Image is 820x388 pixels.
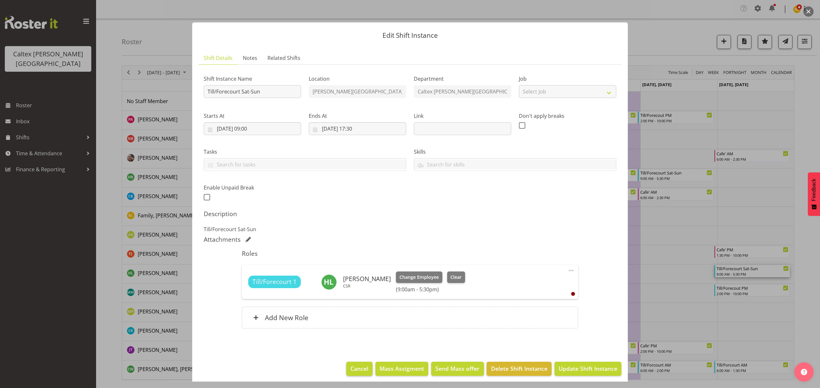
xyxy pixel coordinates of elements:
label: Link [414,112,511,120]
button: Clear [447,271,465,283]
span: Shift Details [204,54,233,62]
span: Till/Forecourt 1 [252,277,297,287]
button: Change Employee [396,271,442,283]
h5: Attachments [204,236,241,243]
p: CSR [343,283,391,288]
label: Don't apply breaks [519,112,616,120]
input: Search for skills [414,159,616,169]
label: Job [519,75,616,83]
span: Cancel [350,364,368,373]
label: Department [414,75,511,83]
label: Skills [414,148,616,156]
input: Click to select... [309,122,406,135]
p: Till/Forecourt Sat-Sun [204,225,616,233]
span: Clear [450,274,462,281]
button: Update Shift Instance [554,362,621,376]
span: Notes [243,54,257,62]
input: Search for tasks [204,159,406,169]
span: Mass Assigment [380,364,424,373]
button: Delete Shift Instance [487,362,551,376]
button: Mass Assigment [375,362,428,376]
label: Enable Unpaid Break [204,184,301,191]
label: Tasks [204,148,406,156]
p: Edit Shift Instance [199,32,621,39]
span: Feedback [811,179,817,201]
div: User is clocked out [571,292,575,296]
h6: (9:00am - 5:30pm) [396,286,465,293]
label: Shift Instance Name [204,75,301,83]
img: help-xxl-2.png [801,369,807,375]
h6: Add New Role [265,313,308,322]
input: Shift Instance Name [204,85,301,98]
h6: [PERSON_NAME] [343,275,391,282]
img: hayden-lewis10958.jpg [321,274,337,290]
label: Starts At [204,112,301,120]
span: Change Employee [399,274,439,281]
span: Send Mass offer [435,364,480,373]
h5: Description [204,210,616,218]
button: Cancel [346,362,373,376]
span: Update Shift Instance [559,364,617,373]
span: Related Shifts [267,54,300,62]
span: Delete Shift Instance [491,364,547,373]
input: Click to select... [204,122,301,135]
button: Feedback - Show survey [808,172,820,216]
label: Ends At [309,112,406,120]
h5: Roles [242,250,578,257]
label: Location [309,75,406,83]
button: Send Mass offer [431,362,484,376]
